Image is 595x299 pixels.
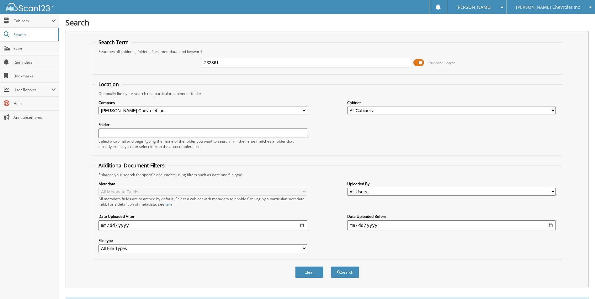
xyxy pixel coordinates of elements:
[66,17,589,28] h1: Search
[95,81,122,88] legend: Location
[95,49,559,54] div: Searches all cabinets, folders, files, metadata, and keywords
[13,60,56,65] span: Reminders
[98,100,307,105] label: Company
[295,266,323,278] button: Clear
[95,162,168,169] legend: Additional Document Filters
[456,5,491,9] span: [PERSON_NAME]
[13,32,55,37] span: Search
[95,39,132,46] legend: Search Term
[164,202,173,207] a: here
[13,46,56,51] span: Scan
[98,220,307,230] input: start
[347,214,556,219] label: Date Uploaded Before
[13,18,51,24] span: Cabinets
[428,60,455,65] span: Advanced Search
[347,220,556,230] input: end
[98,181,307,186] label: Metadata
[98,139,307,149] div: Select a cabinet and begin typing the name of the folder you want to search in. If the name match...
[95,172,559,177] div: Enhance your search for specific documents using filters such as date and file type.
[98,122,307,127] label: Folder
[13,115,56,120] span: Announcements
[98,196,307,207] div: All metadata fields are searched by default. Select a cabinet with metadata to enable filtering b...
[98,214,307,219] label: Date Uploaded After
[13,73,56,79] span: Bookmarks
[516,5,580,9] span: [PERSON_NAME] Chevrolet Inc
[347,181,556,186] label: Uploaded By
[6,3,53,11] img: scan123-logo-white.svg
[98,238,307,243] label: File type
[13,101,56,106] span: Help
[95,91,559,96] div: Optionally limit your search to a particular cabinet or folder
[347,100,556,105] label: Cabinet
[331,266,359,278] button: Search
[13,87,51,92] span: User Reports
